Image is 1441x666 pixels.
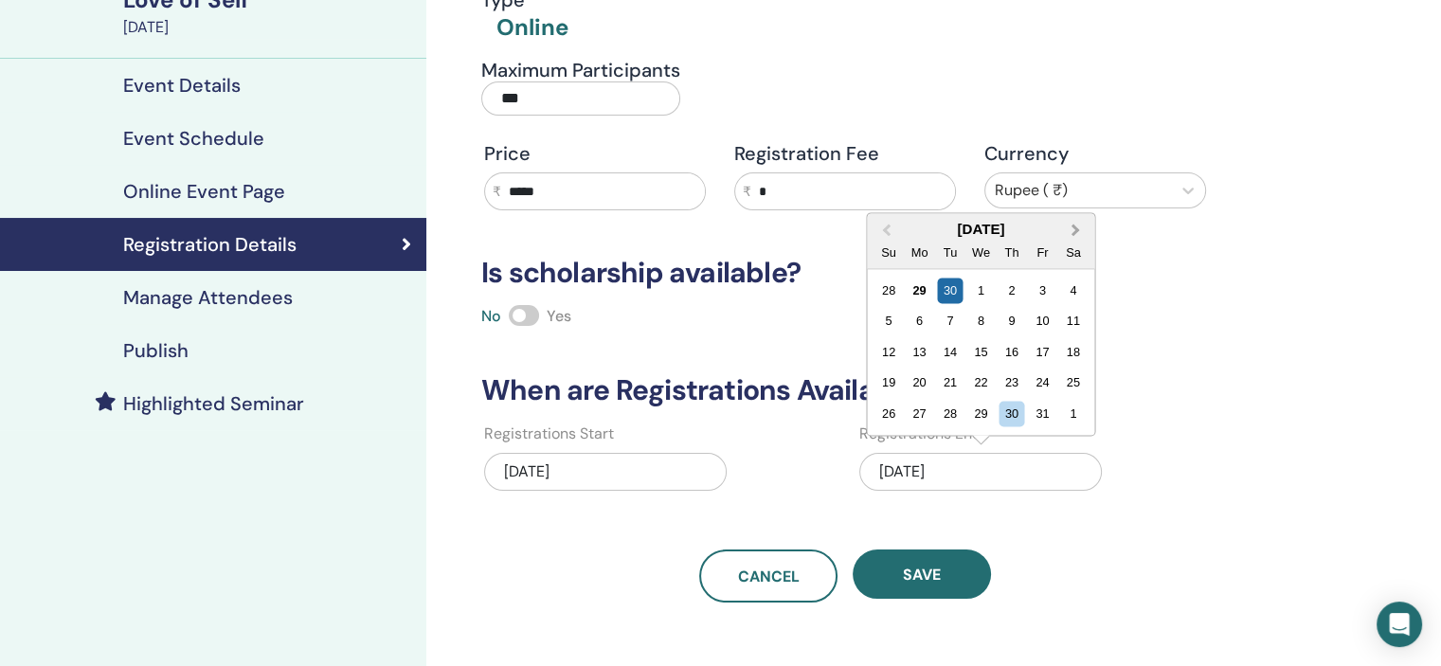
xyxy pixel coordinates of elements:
[123,233,297,256] h4: Registration Details
[1062,215,1092,245] button: Next Month
[853,549,991,599] button: Save
[937,339,963,365] div: Choose Tuesday, October 14th, 2025
[907,339,932,365] div: Choose Monday, October 13th, 2025
[907,308,932,333] div: Choose Monday, October 6th, 2025
[734,142,956,165] h4: Registration Fee
[470,373,1220,407] h3: When are Registrations Available?
[984,142,1206,165] h4: Currency
[1377,602,1422,647] div: Open Intercom Messenger
[481,81,680,116] input: Maximum Participants
[484,453,727,491] div: [DATE]
[1060,401,1086,426] div: Choose Saturday, November 1st, 2025
[999,369,1024,395] div: Choose Thursday, October 23rd, 2025
[1060,369,1086,395] div: Choose Saturday, October 25th, 2025
[907,278,932,303] div: Choose Monday, September 29th, 2025
[937,240,963,265] div: Tu
[1030,369,1055,395] div: Choose Friday, October 24th, 2025
[907,369,932,395] div: Choose Monday, October 20th, 2025
[1060,240,1086,265] div: Sa
[968,369,994,395] div: Choose Wednesday, October 22nd, 2025
[999,278,1024,303] div: Choose Thursday, October 2nd, 2025
[903,565,941,585] span: Save
[743,182,751,202] span: ₹
[123,127,264,150] h4: Event Schedule
[1060,308,1086,333] div: Choose Saturday, October 11th, 2025
[738,567,800,586] span: Cancel
[484,142,706,165] h4: Price
[123,392,304,415] h4: Highlighted Seminar
[1060,278,1086,303] div: Choose Saturday, October 4th, 2025
[907,401,932,426] div: Choose Monday, October 27th, 2025
[859,423,982,445] label: Registrations End
[496,11,568,44] div: Online
[875,278,901,303] div: Choose Sunday, September 28th, 2025
[875,339,901,365] div: Choose Sunday, October 12th, 2025
[875,369,901,395] div: Choose Sunday, October 19th, 2025
[999,339,1024,365] div: Choose Thursday, October 16th, 2025
[875,401,901,426] div: Choose Sunday, October 26th, 2025
[874,275,1089,428] div: Month October, 2025
[999,240,1024,265] div: Th
[968,240,994,265] div: We
[699,549,838,603] a: Cancel
[859,453,1102,491] div: [DATE]
[968,278,994,303] div: Choose Wednesday, October 1st, 2025
[1030,401,1055,426] div: Choose Friday, October 31st, 2025
[999,308,1024,333] div: Choose Thursday, October 9th, 2025
[907,240,932,265] div: Mo
[123,74,241,97] h4: Event Details
[937,369,963,395] div: Choose Tuesday, October 21st, 2025
[547,306,571,326] span: Yes
[937,308,963,333] div: Choose Tuesday, October 7th, 2025
[1030,278,1055,303] div: Choose Friday, October 3rd, 2025
[869,215,899,245] button: Previous Month
[123,180,285,203] h4: Online Event Page
[875,308,901,333] div: Choose Sunday, October 5th, 2025
[999,401,1024,426] div: Choose Thursday, October 30th, 2025
[937,401,963,426] div: Choose Tuesday, October 28th, 2025
[968,339,994,365] div: Choose Wednesday, October 15th, 2025
[1030,240,1055,265] div: Fr
[875,240,901,265] div: Su
[484,423,614,445] label: Registrations Start
[493,182,501,202] span: ₹
[968,401,994,426] div: Choose Wednesday, October 29th, 2025
[123,339,189,362] h4: Publish
[123,16,415,39] div: [DATE]
[1060,339,1086,365] div: Choose Saturday, October 18th, 2025
[968,308,994,333] div: Choose Wednesday, October 8th, 2025
[481,306,501,326] span: No
[470,256,1220,290] h3: Is scholarship available?
[123,286,293,309] h4: Manage Attendees
[867,221,1094,237] div: [DATE]
[1030,339,1055,365] div: Choose Friday, October 17th, 2025
[937,278,963,303] div: Choose Tuesday, September 30th, 2025
[1030,308,1055,333] div: Choose Friday, October 10th, 2025
[866,212,1095,436] div: Choose Date
[481,59,680,81] h4: Maximum Participants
